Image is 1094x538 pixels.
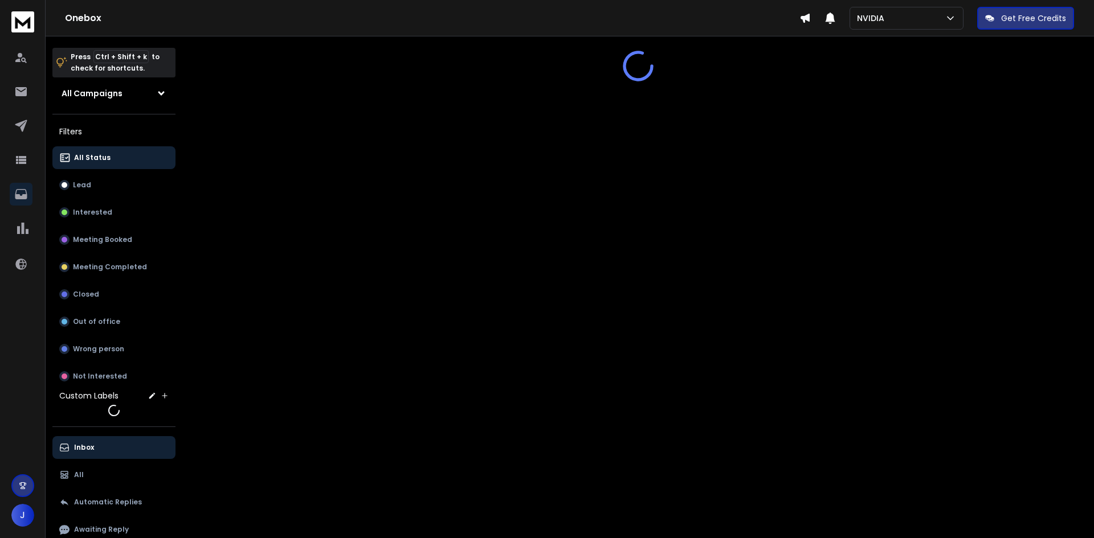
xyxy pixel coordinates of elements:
[52,338,175,360] button: Wrong person
[52,146,175,169] button: All Status
[71,51,160,74] p: Press to check for shortcuts.
[93,50,149,63] span: Ctrl + Shift + k
[73,317,120,326] p: Out of office
[52,201,175,224] button: Interested
[52,283,175,306] button: Closed
[11,504,34,527] button: J
[74,470,84,479] p: All
[73,344,124,354] p: Wrong person
[857,13,889,24] p: NVIDIA
[74,525,129,534] p: Awaiting Reply
[52,463,175,486] button: All
[74,443,94,452] p: Inbox
[52,436,175,459] button: Inbox
[52,365,175,388] button: Not Interested
[73,208,112,217] p: Interested
[52,124,175,139] h3: Filters
[65,11,799,25] h1: Onebox
[59,390,119,401] h3: Custom Labels
[62,88,123,99] h1: All Campaigns
[73,235,132,244] p: Meeting Booked
[52,82,175,105] button: All Campaigns
[52,228,175,251] button: Meeting Booked
[73,372,127,381] p: Not Interested
[52,256,175,278] button: Meeting Completed
[74,498,142,507] p: Automatic Replies
[52,491,175,514] button: Automatic Replies
[73,180,91,190] p: Lead
[11,11,34,32] img: logo
[73,262,147,272] p: Meeting Completed
[52,174,175,196] button: Lead
[1001,13,1066,24] p: Get Free Credits
[74,153,111,162] p: All Status
[73,290,99,299] p: Closed
[977,7,1074,30] button: Get Free Credits
[52,310,175,333] button: Out of office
